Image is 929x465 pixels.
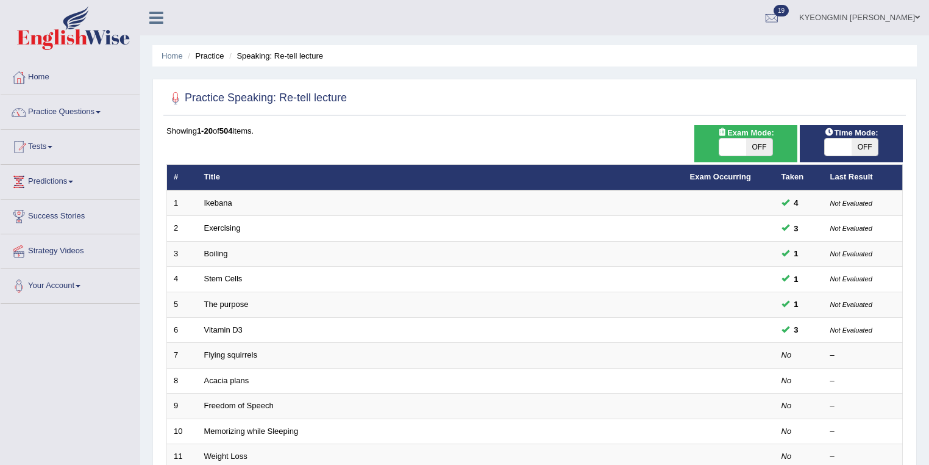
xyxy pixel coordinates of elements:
[830,426,896,438] div: –
[713,126,778,139] span: Exam Mode:
[204,223,241,232] a: Exercising
[219,126,233,135] b: 504
[1,200,140,230] a: Success Stories
[167,241,198,267] td: 3
[824,165,903,190] th: Last Result
[1,130,140,160] a: Tests
[852,139,878,156] span: OFF
[830,451,896,463] div: –
[198,165,683,190] th: Title
[830,350,896,361] div: –
[820,126,883,139] span: Time Mode:
[694,125,797,162] div: Show exams occurring in exams
[204,401,274,410] a: Freedom of Speech
[204,274,243,283] a: Stem Cells
[167,317,198,343] td: 6
[167,394,198,419] td: 9
[167,216,198,242] td: 2
[226,50,323,62] li: Speaking: Re-tell lecture
[789,222,803,235] span: You can still take this question
[830,375,896,387] div: –
[789,247,803,260] span: You can still take this question
[167,292,198,318] td: 5
[204,300,249,309] a: The purpose
[204,249,228,258] a: Boiling
[830,400,896,412] div: –
[204,427,299,436] a: Memorizing while Sleeping
[204,376,249,385] a: Acacia plans
[781,427,792,436] em: No
[1,269,140,300] a: Your Account
[774,5,789,16] span: 19
[789,298,803,311] span: You can still take this question
[167,165,198,190] th: #
[166,89,347,107] h2: Practice Speaking: Re-tell lecture
[167,190,198,216] td: 1
[781,376,792,385] em: No
[197,126,213,135] b: 1-20
[204,452,247,461] a: Weight Loss
[830,275,872,283] small: Not Evaluated
[781,350,792,359] em: No
[167,267,198,292] td: 4
[781,452,792,461] em: No
[746,139,773,156] span: OFF
[830,301,872,308] small: Not Evaluated
[167,343,198,369] td: 7
[789,196,803,209] span: You can still take this question
[1,234,140,265] a: Strategy Videos
[185,50,224,62] li: Practice
[1,95,140,126] a: Practice Questions
[789,273,803,286] span: You can still take this question
[1,60,140,91] a: Home
[781,401,792,410] em: No
[166,125,903,137] div: Showing of items.
[830,225,872,232] small: Not Evaluated
[789,323,803,336] span: You can still take this question
[1,165,140,195] a: Predictions
[204,198,232,207] a: Ikebana
[167,368,198,394] td: 8
[775,165,824,190] th: Taken
[167,419,198,444] td: 10
[830,200,872,207] small: Not Evaluated
[204,325,243,334] a: Vitamin D3
[162,51,183,60] a: Home
[830,326,872,334] small: Not Evaluated
[830,250,872,258] small: Not Evaluated
[204,350,257,359] a: Flying squirrels
[690,172,751,181] a: Exam Occurring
